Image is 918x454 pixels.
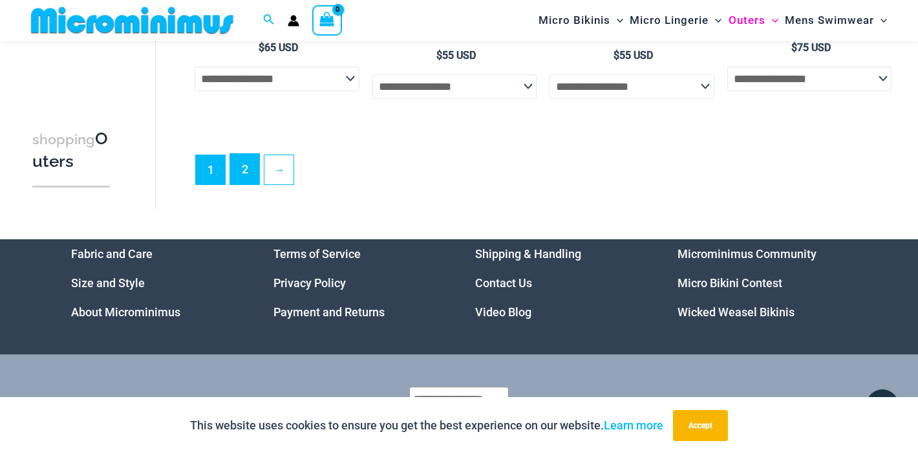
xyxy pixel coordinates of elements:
[791,41,797,54] span: $
[539,4,610,37] span: Micro Bikinis
[791,41,831,54] bdi: 75 USD
[273,247,361,261] a: Terms of Service
[263,12,275,28] a: Search icon link
[71,247,153,261] a: Fabric and Care
[729,4,765,37] span: Outers
[765,4,778,37] span: Menu Toggle
[273,276,346,290] a: Privacy Policy
[26,6,239,35] img: MM SHOP LOGO FLAT
[32,128,110,173] h3: Outers
[614,49,653,61] bdi: 55 USD
[273,239,443,327] aside: Footer Widget 2
[535,4,626,37] a: Micro BikinisMenu ToggleMenu Toggle
[475,239,645,327] aside: Footer Widget 3
[678,305,795,319] a: Wicked Weasel Bikinis
[678,239,848,327] nav: Menu
[259,41,264,54] span: $
[71,305,180,319] a: About Microminimus
[196,155,225,184] span: Page 1
[610,4,623,37] span: Menu Toggle
[533,2,892,39] nav: Site Navigation
[678,247,817,261] a: Microminimus Community
[195,153,891,192] nav: Product Pagination
[436,49,476,61] bdi: 55 USD
[678,239,848,327] aside: Footer Widget 4
[782,4,890,37] a: Mens SwimwearMenu ToggleMenu Toggle
[230,154,259,184] a: Page 2
[475,305,531,319] a: Video Blog
[190,416,663,435] p: This website uses cookies to ensure you get the best experience on our website.
[673,410,728,441] button: Accept
[678,276,782,290] a: Micro Bikini Contest
[71,276,145,290] a: Size and Style
[288,15,299,27] a: Account icon link
[273,305,385,319] a: Payment and Returns
[312,5,342,35] a: View Shopping Cart, empty
[264,155,294,184] a: →
[273,239,443,327] nav: Menu
[259,41,298,54] bdi: 65 USD
[436,49,442,61] span: $
[725,4,782,37] a: OutersMenu ToggleMenu Toggle
[71,239,241,327] nav: Menu
[475,276,532,290] a: Contact Us
[475,239,645,327] nav: Menu
[614,49,619,61] span: $
[604,418,663,432] a: Learn more
[626,4,725,37] a: Micro LingerieMenu ToggleMenu Toggle
[32,131,95,147] span: shopping
[709,4,721,37] span: Menu Toggle
[874,4,887,37] span: Menu Toggle
[475,247,581,261] a: Shipping & Handling
[785,4,874,37] span: Mens Swimwear
[630,4,709,37] span: Micro Lingerie
[71,239,241,327] aside: Footer Widget 1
